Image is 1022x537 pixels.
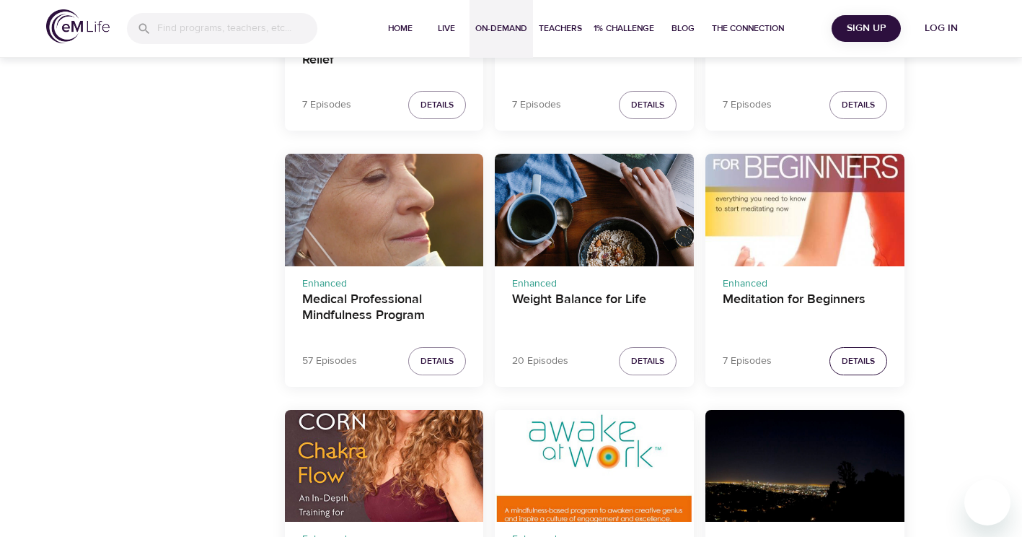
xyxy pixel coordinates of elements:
[842,97,875,113] span: Details
[285,410,484,522] button: The Yoga of Awakening: Chakra Flow - An In-Depth Training for Energetic and Emotional Healing
[285,154,484,266] button: Medical Professional Mindfulness Program
[420,97,454,113] span: Details
[408,347,466,375] button: Details
[619,347,677,375] button: Details
[912,19,970,38] span: Log in
[475,21,527,36] span: On-Demand
[832,15,901,42] button: Sign Up
[723,354,772,369] p: 7 Episodes
[619,91,677,119] button: Details
[512,354,568,369] p: 20 Episodes
[705,410,904,522] button: 4hrs of Long Ambient Music
[302,292,467,326] h4: Medical Professional Mindfulness Program
[666,21,700,36] span: Blog
[631,354,664,369] span: Details
[594,21,654,36] span: 1% Challenge
[837,19,895,38] span: Sign Up
[495,410,694,522] button: Awake at Work
[512,277,557,290] span: Enhanced
[383,21,418,36] span: Home
[420,354,454,369] span: Details
[512,292,677,326] h4: Weight Balance for Life
[705,154,904,266] button: Meditation for Beginners
[46,9,110,43] img: logo
[907,15,976,42] button: Log in
[408,91,466,119] button: Details
[723,277,767,290] span: Enhanced
[631,97,664,113] span: Details
[712,21,784,36] span: The Connection
[302,277,347,290] span: Enhanced
[302,97,351,113] p: 7 Episodes
[302,354,357,369] p: 57 Episodes
[495,154,694,266] button: Weight Balance for Life
[512,97,561,113] p: 7 Episodes
[829,347,887,375] button: Details
[429,21,464,36] span: Live
[829,91,887,119] button: Details
[842,354,875,369] span: Details
[723,292,887,326] h4: Meditation for Beginners
[157,13,317,44] input: Find programs, teachers, etc...
[539,21,582,36] span: Teachers
[723,97,772,113] p: 7 Episodes
[964,479,1010,525] iframe: Button to launch messaging window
